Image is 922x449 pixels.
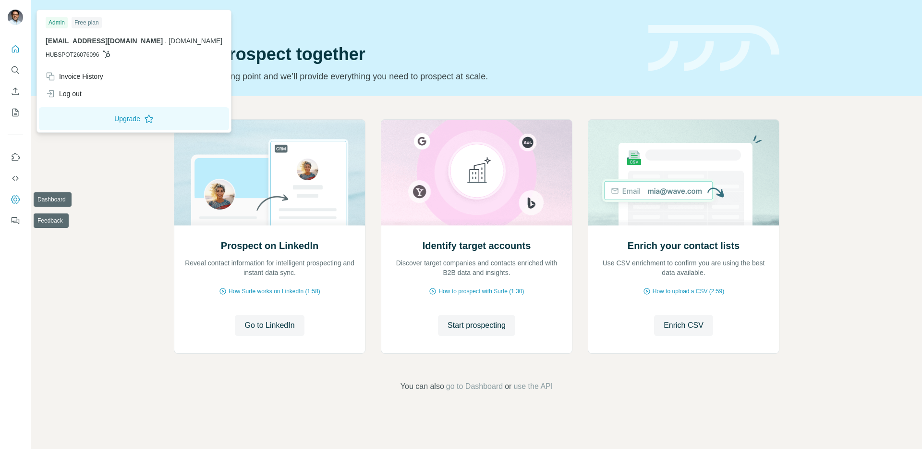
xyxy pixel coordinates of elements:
[628,239,740,252] h2: Enrich your contact lists
[664,320,704,331] span: Enrich CSV
[8,40,23,58] button: Quick start
[174,18,637,27] div: Quick start
[598,258,769,277] p: Use CSV enrichment to confirm you are using the best data available.
[654,315,713,336] button: Enrich CSV
[72,17,102,28] div: Free plan
[391,258,562,277] p: Discover target companies and contacts enriched with B2B data and insights.
[184,258,355,277] p: Reveal contact information for intelligent prospecting and instant data sync.
[8,149,23,166] button: Use Surfe on LinkedIn
[46,37,163,45] span: [EMAIL_ADDRESS][DOMAIN_NAME]
[400,381,444,392] span: You can also
[8,83,23,100] button: Enrich CSV
[8,104,23,121] button: My lists
[438,315,515,336] button: Start prospecting
[235,315,304,336] button: Go to LinkedIn
[438,287,524,296] span: How to prospect with Surfe (1:30)
[244,320,294,331] span: Go to LinkedIn
[39,107,229,130] button: Upgrade
[448,320,506,331] span: Start prospecting
[8,10,23,25] img: Avatar
[588,120,779,225] img: Enrich your contact lists
[381,120,572,225] img: Identify target accounts
[8,212,23,229] button: Feedback
[174,120,365,225] img: Prospect on LinkedIn
[46,72,103,81] div: Invoice History
[46,50,99,59] span: HUBSPOT26076096
[505,381,511,392] span: or
[648,25,779,72] img: banner
[423,239,531,252] h2: Identify target accounts
[169,37,222,45] span: [DOMAIN_NAME]
[653,287,724,296] span: How to upload a CSV (2:59)
[46,17,68,28] div: Admin
[8,62,23,79] button: Search
[229,287,320,296] span: How Surfe works on LinkedIn (1:58)
[8,170,23,187] button: Use Surfe API
[165,37,167,45] span: .
[174,45,637,64] h1: Let’s prospect together
[513,381,553,392] button: use the API
[446,381,503,392] button: go to Dashboard
[221,239,318,252] h2: Prospect on LinkedIn
[46,89,82,99] div: Log out
[174,70,637,83] p: Pick your starting point and we’ll provide everything you need to prospect at scale.
[8,191,23,208] button: Dashboard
